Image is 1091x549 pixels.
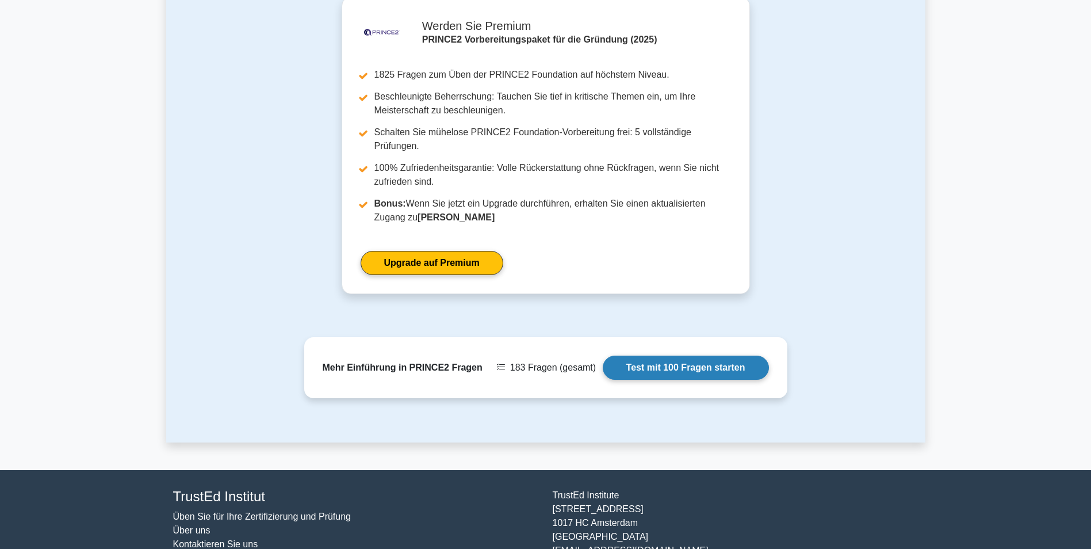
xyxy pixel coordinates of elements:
a: Über uns [173,525,210,535]
h4: TrustEd Institut [173,489,539,505]
a: Upgrade auf Premium [361,251,503,275]
a: Üben Sie für Ihre Zertifizierung und Prüfung [173,512,351,521]
a: Kontaktieren Sie uns [173,539,258,549]
a: Test mit 100 Fragen starten [603,356,769,380]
